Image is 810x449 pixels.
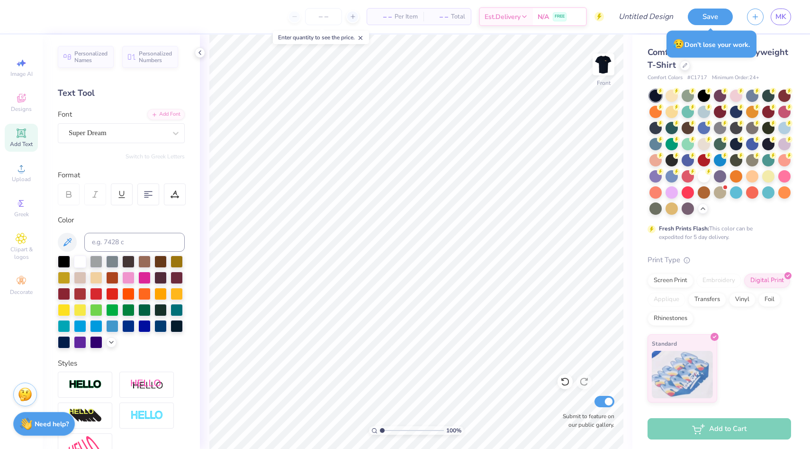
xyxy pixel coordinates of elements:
[10,140,33,148] span: Add Text
[5,246,38,261] span: Clipart & logos
[648,312,693,326] div: Rhinestones
[696,274,741,288] div: Embroidery
[126,153,185,160] button: Switch to Greek Letters
[10,70,33,78] span: Image AI
[69,379,102,390] img: Stroke
[58,170,186,181] div: Format
[729,293,756,307] div: Vinyl
[558,412,614,429] label: Submit to feature on our public gallery.
[84,233,185,252] input: e.g. 7428 c
[555,13,565,20] span: FREE
[14,211,29,218] span: Greek
[35,420,69,429] strong: Need help?
[10,288,33,296] span: Decorate
[451,12,465,22] span: Total
[659,225,709,232] strong: Fresh Prints Flash:
[758,293,781,307] div: Foil
[58,358,185,369] div: Styles
[58,87,185,100] div: Text Tool
[688,293,726,307] div: Transfers
[771,9,791,25] a: MK
[594,55,613,74] img: Front
[687,74,707,82] span: # C1717
[395,12,418,22] span: Per Item
[305,8,342,25] input: – –
[688,9,733,25] button: Save
[673,38,684,50] span: 😥
[775,11,786,22] span: MK
[11,105,32,113] span: Designs
[666,31,756,58] div: Don’t lose your work.
[130,410,163,421] img: Negative Space
[147,109,185,120] div: Add Font
[485,12,521,22] span: Est. Delivery
[648,46,788,71] span: Comfort Colors Adult Heavyweight T-Shirt
[58,215,185,226] div: Color
[611,7,681,26] input: Untitled Design
[373,12,392,22] span: – –
[648,274,693,288] div: Screen Print
[597,79,611,87] div: Front
[712,74,759,82] span: Minimum Order: 24 +
[130,379,163,391] img: Shadow
[652,339,677,348] span: Standard
[652,351,713,398] img: Standard
[648,74,683,82] span: Comfort Colors
[58,109,72,120] label: Font
[69,408,102,423] img: 3d Illusion
[273,31,369,44] div: Enter quantity to see the price.
[538,12,549,22] span: N/A
[139,50,172,64] span: Personalized Numbers
[74,50,108,64] span: Personalized Names
[648,293,685,307] div: Applique
[446,426,461,435] span: 100 %
[12,175,31,183] span: Upload
[648,255,791,266] div: Print Type
[744,274,790,288] div: Digital Print
[429,12,448,22] span: – –
[659,224,775,241] div: This color can be expedited for 5 day delivery.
